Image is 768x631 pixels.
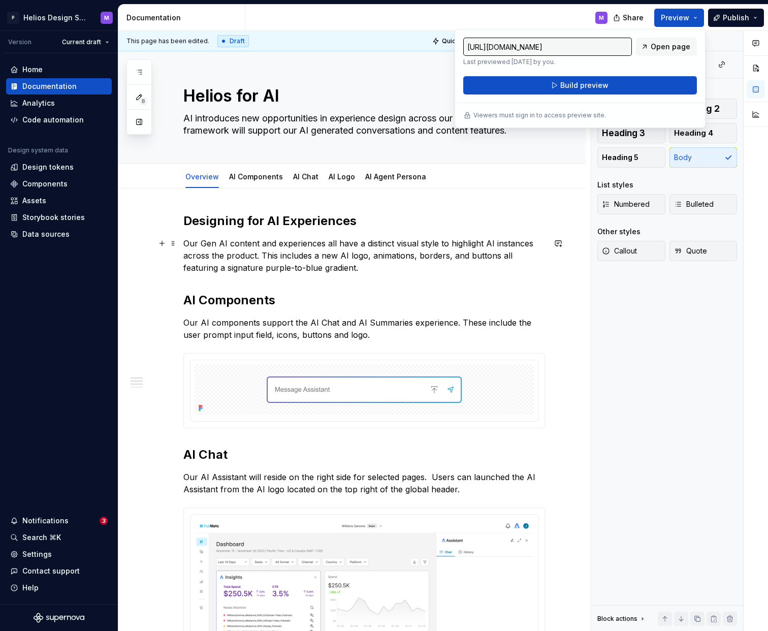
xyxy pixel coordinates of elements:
span: Preview [661,13,689,23]
span: 8 [139,97,147,105]
button: Notifications3 [6,513,112,529]
div: M [104,14,109,22]
button: Build preview [463,76,697,94]
div: Design system data [8,146,68,154]
div: Analytics [22,98,55,108]
div: Design tokens [22,162,74,172]
p: Last previewed [DATE] by you. [463,58,632,66]
span: Quick preview [442,37,486,45]
button: Bulleted [669,194,738,214]
span: 3 [100,517,108,525]
a: Data sources [6,226,112,242]
span: This page has been edited. [126,37,209,45]
span: Share [623,13,644,23]
span: Heading 5 [602,152,638,163]
a: Documentation [6,78,112,94]
div: Settings [22,549,52,559]
a: AI Logo [329,172,355,181]
a: Components [6,176,112,192]
a: Overview [185,172,219,181]
span: Heading 4 [674,128,713,138]
span: Callout [602,246,637,256]
div: Documentation [126,13,241,23]
button: Search ⌘K [6,529,112,546]
div: List styles [597,180,633,190]
p: Our Gen AI content and experiences all have a distinct visual style to highlight AI instances acr... [183,237,545,274]
span: Build preview [560,80,609,90]
button: Callout [597,241,665,261]
textarea: AI introduces new opportunities in experience design across our applications, our framework will ... [181,110,543,139]
div: M [599,14,604,22]
p: Our AI Assistant will reside on the right side for selected pages. Users can launched the AI Assi... [183,471,545,495]
div: Data sources [22,229,70,239]
div: Home [22,65,43,75]
a: AI Agent Persona [365,172,426,181]
button: Quick preview [429,34,490,48]
div: Draft [217,35,249,47]
span: Heading 3 [602,128,645,138]
h2: AI Chat [183,447,545,463]
a: Assets [6,193,112,209]
button: Preview [654,9,704,27]
a: Home [6,61,112,78]
button: Quote [669,241,738,261]
a: Code automation [6,112,112,128]
p: Viewers must sign in to access preview site. [473,111,606,119]
button: Numbered [597,194,665,214]
div: Components [22,179,68,189]
div: Documentation [22,81,77,91]
div: Overview [181,166,223,187]
div: Help [22,583,39,593]
button: Heading 3 [597,123,665,143]
button: Heading 4 [669,123,738,143]
a: Open page [636,38,697,56]
svg: Supernova Logo [34,613,84,623]
div: Code automation [22,115,84,125]
div: Assets [22,196,46,206]
div: Notifications [22,516,69,526]
div: Search ⌘K [22,532,61,543]
div: Contact support [22,566,80,576]
div: Version [8,38,31,46]
div: AI Logo [325,166,359,187]
span: Current draft [62,38,101,46]
div: AI Components [225,166,287,187]
a: AI Components [229,172,283,181]
h2: Designing for AI Experiences [183,213,545,229]
div: Other styles [597,227,641,237]
div: Helios Design System [23,13,88,23]
span: Publish [723,13,749,23]
span: Bulleted [674,199,714,209]
div: AI Chat [289,166,323,187]
button: PHelios Design SystemM [2,7,116,28]
span: Open page [651,42,690,52]
a: Settings [6,546,112,562]
a: AI Chat [293,172,318,181]
div: Block actions [597,612,647,626]
button: Share [608,9,650,27]
div: Block actions [597,615,637,623]
textarea: Helios for AI [181,84,543,108]
div: P [7,12,19,24]
button: Contact support [6,563,112,579]
div: AI Agent Persona [361,166,430,187]
button: Current draft [57,35,114,49]
span: Numbered [602,199,650,209]
h2: AI Components [183,292,545,308]
a: Storybook stories [6,209,112,226]
button: Help [6,580,112,596]
a: Design tokens [6,159,112,175]
button: Heading 5 [597,147,665,168]
div: Storybook stories [22,212,85,223]
p: Our AI components support the AI Chat and AI Summaries experience. These include the user prompt ... [183,317,545,341]
a: Analytics [6,95,112,111]
span: Quote [674,246,707,256]
button: Publish [708,9,764,27]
